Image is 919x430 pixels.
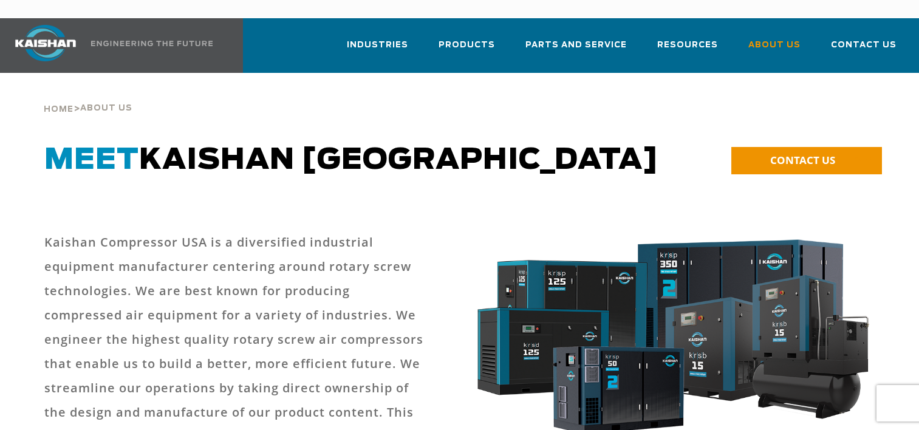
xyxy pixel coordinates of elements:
span: Home [44,106,73,114]
a: Home [44,103,73,114]
a: CONTACT US [731,147,882,174]
span: Kaishan [GEOGRAPHIC_DATA] [44,146,659,175]
span: Resources [657,38,718,52]
a: Contact Us [831,29,897,70]
span: Industries [347,38,408,52]
a: Products [439,29,495,70]
span: About Us [80,104,132,112]
span: Products [439,38,495,52]
a: Parts and Service [525,29,627,70]
a: Industries [347,29,408,70]
span: Parts and Service [525,38,627,52]
a: Resources [657,29,718,70]
span: About Us [748,38,801,52]
span: Contact Us [831,38,897,52]
div: > [44,73,132,119]
span: CONTACT US [770,153,835,167]
a: About Us [748,29,801,70]
img: Engineering the future [91,41,213,46]
span: Meet [44,146,139,175]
